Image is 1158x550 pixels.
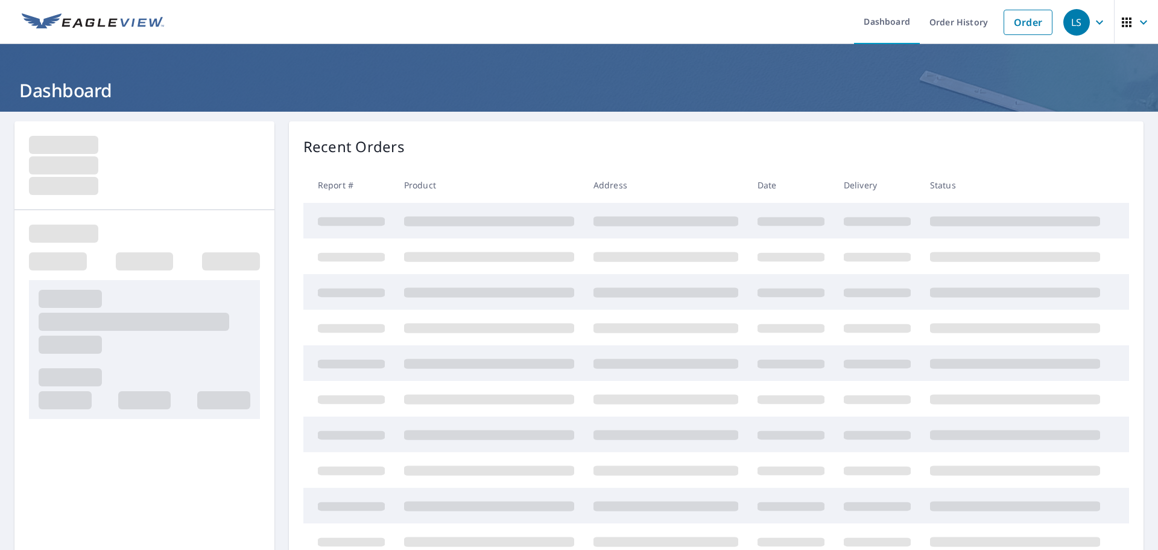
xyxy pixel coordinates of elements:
[303,136,405,158] p: Recent Orders
[303,167,394,203] th: Report #
[1063,9,1090,36] div: LS
[920,167,1110,203] th: Status
[394,167,584,203] th: Product
[584,167,748,203] th: Address
[748,167,834,203] th: Date
[14,78,1144,103] h1: Dashboard
[22,13,164,31] img: EV Logo
[834,167,920,203] th: Delivery
[1004,10,1052,35] a: Order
